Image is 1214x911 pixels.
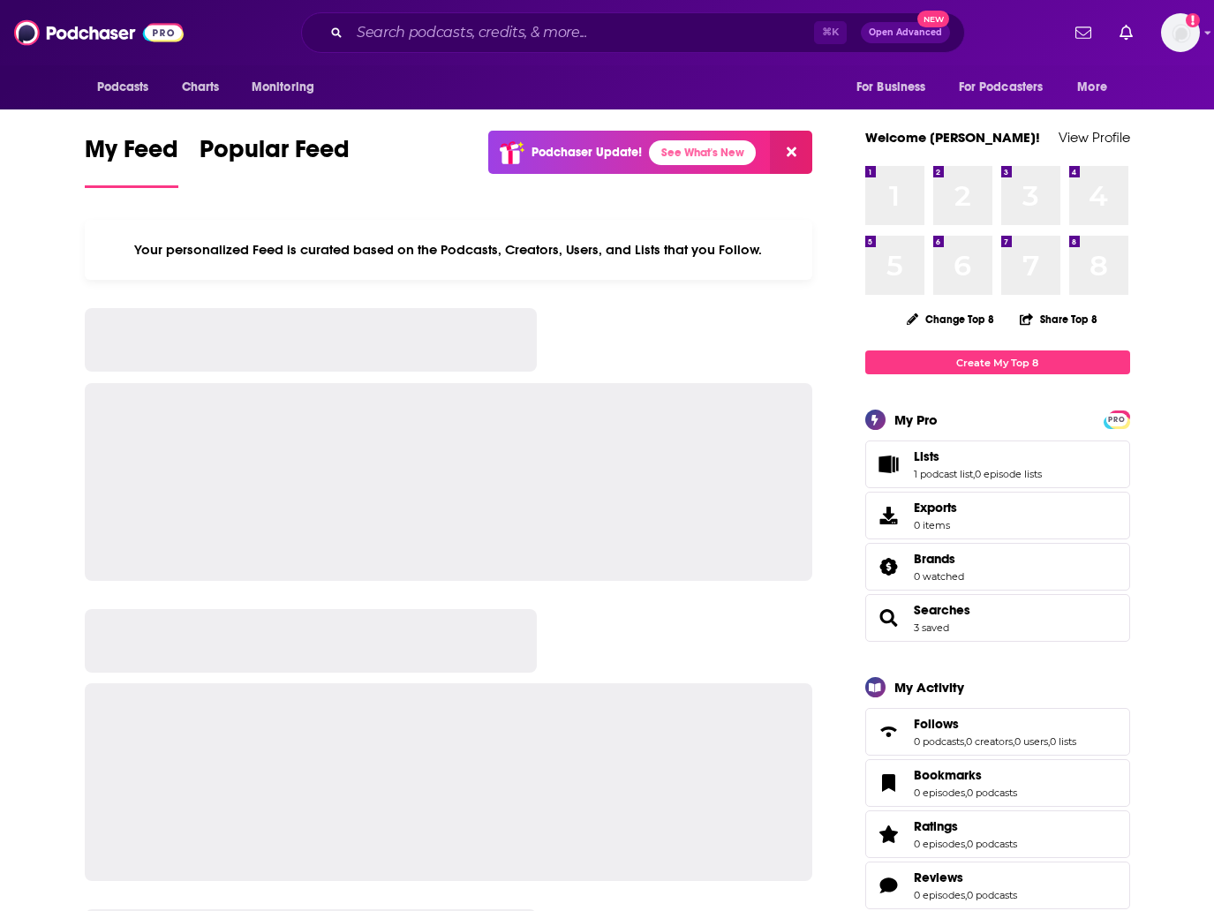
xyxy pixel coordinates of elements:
[350,19,814,47] input: Search podcasts, credits, & more...
[182,75,220,100] span: Charts
[649,140,756,165] a: See What's New
[914,448,939,464] span: Lists
[964,735,966,748] span: ,
[85,220,813,280] div: Your personalized Feed is curated based on the Podcasts, Creators, Users, and Lists that you Follow.
[914,500,957,516] span: Exports
[532,145,642,160] p: Podchaser Update!
[1161,13,1200,52] button: Show profile menu
[973,468,975,480] span: ,
[1077,75,1107,100] span: More
[896,308,1006,330] button: Change Top 8
[865,350,1130,374] a: Create My Top 8
[1050,735,1076,748] a: 0 lists
[865,492,1130,539] a: Exports
[871,554,907,579] a: Brands
[871,606,907,630] a: Searches
[865,594,1130,642] span: Searches
[914,838,965,850] a: 0 episodes
[865,708,1130,756] span: Follows
[959,75,1044,100] span: For Podcasters
[871,719,907,744] a: Follows
[239,71,337,104] button: open menu
[914,870,1017,885] a: Reviews
[914,602,970,618] a: Searches
[1106,413,1127,426] span: PRO
[914,551,955,567] span: Brands
[200,134,350,188] a: Popular Feed
[871,503,907,528] span: Exports
[965,889,967,901] span: ,
[967,889,1017,901] a: 0 podcasts
[914,818,958,834] span: Ratings
[967,787,1017,799] a: 0 podcasts
[301,12,965,53] div: Search podcasts, credits, & more...
[914,767,982,783] span: Bookmarks
[914,468,973,480] a: 1 podcast list
[865,810,1130,858] span: Ratings
[965,787,967,799] span: ,
[200,134,350,175] span: Popular Feed
[914,716,1076,732] a: Follows
[917,11,949,27] span: New
[1013,735,1014,748] span: ,
[1065,71,1129,104] button: open menu
[1068,18,1098,48] a: Show notifications dropdown
[1059,129,1130,146] a: View Profile
[1019,302,1098,336] button: Share Top 8
[871,873,907,898] a: Reviews
[814,21,847,44] span: ⌘ K
[914,870,963,885] span: Reviews
[871,822,907,847] a: Ratings
[1048,735,1050,748] span: ,
[914,519,957,531] span: 0 items
[1112,18,1140,48] a: Show notifications dropdown
[914,889,965,901] a: 0 episodes
[856,75,926,100] span: For Business
[865,440,1130,488] span: Lists
[914,551,964,567] a: Brands
[97,75,149,100] span: Podcasts
[914,716,959,732] span: Follows
[966,735,1013,748] a: 0 creators
[914,818,1017,834] a: Ratings
[947,71,1069,104] button: open menu
[914,621,949,634] a: 3 saved
[85,71,172,104] button: open menu
[914,767,1017,783] a: Bookmarks
[865,129,1040,146] a: Welcome [PERSON_NAME]!
[844,71,948,104] button: open menu
[914,448,1042,464] a: Lists
[170,71,230,104] a: Charts
[967,838,1017,850] a: 0 podcasts
[914,570,964,583] a: 0 watched
[252,75,314,100] span: Monitoring
[1014,735,1048,748] a: 0 users
[1161,13,1200,52] span: Logged in as danikarchmer
[869,28,942,37] span: Open Advanced
[865,543,1130,591] span: Brands
[85,134,178,188] a: My Feed
[865,759,1130,807] span: Bookmarks
[14,16,184,49] img: Podchaser - Follow, Share and Rate Podcasts
[865,862,1130,909] span: Reviews
[1186,13,1200,27] svg: Add a profile image
[861,22,950,43] button: Open AdvancedNew
[85,134,178,175] span: My Feed
[975,468,1042,480] a: 0 episode lists
[914,735,964,748] a: 0 podcasts
[1161,13,1200,52] img: User Profile
[871,771,907,795] a: Bookmarks
[871,452,907,477] a: Lists
[894,679,964,696] div: My Activity
[894,411,938,428] div: My Pro
[965,838,967,850] span: ,
[1106,412,1127,425] a: PRO
[914,787,965,799] a: 0 episodes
